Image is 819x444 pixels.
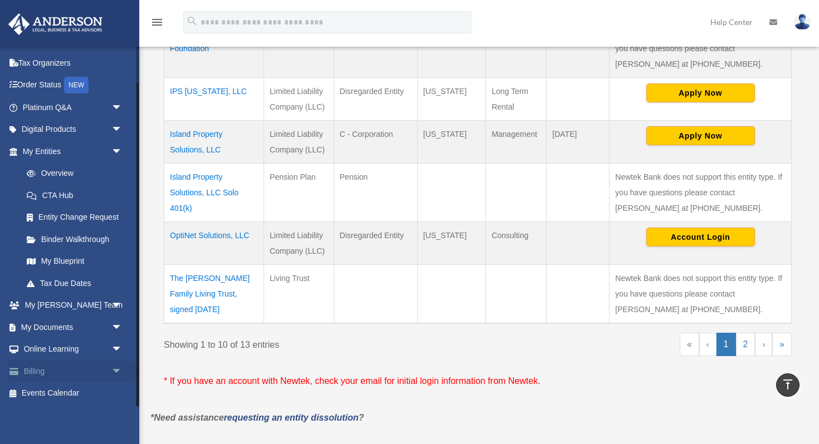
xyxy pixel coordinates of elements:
[186,15,198,27] i: search
[716,333,736,356] a: 1
[164,77,264,120] td: IPS [US_STATE], LLC
[334,77,417,120] td: Disregarded Entity
[16,272,134,294] a: Tax Due Dates
[486,221,547,264] td: Consulting
[646,83,755,102] button: Apply Now
[164,120,264,163] td: Island Property Solutions, LLC
[8,140,134,162] a: My Entitiesarrow_drop_down
[5,13,106,35] img: Anderson Advisors Platinum Portal
[16,228,134,250] a: Binder Walkthrough
[417,120,486,163] td: [US_STATE]
[164,264,264,323] td: The [PERSON_NAME] Family Living Trust, signed [DATE]
[610,264,792,323] td: Newtek Bank does not support this entity type. If you have questions please contact [PERSON_NAME]...
[334,163,417,221] td: Pension
[8,338,139,361] a: Online Learningarrow_drop_down
[8,360,139,382] a: Billingarrow_drop_down
[794,14,811,30] img: User Pic
[8,294,139,317] a: My [PERSON_NAME] Teamarrow_drop_down
[111,316,134,339] span: arrow_drop_down
[417,221,486,264] td: [US_STATE]
[150,19,164,29] a: menu
[264,120,334,163] td: Limited Liability Company (LLC)
[224,413,359,422] a: requesting an entity dissolution
[111,96,134,119] span: arrow_drop_down
[646,232,755,241] a: Account Login
[699,333,716,356] a: Previous
[264,77,334,120] td: Limited Liability Company (LLC)
[150,413,364,422] em: *Need assistance ?
[264,264,334,323] td: Living Trust
[164,163,264,221] td: Island Property Solutions, LLC Solo 401(k)
[164,19,264,77] td: Hope In Community Foundation
[8,316,139,338] a: My Documentsarrow_drop_down
[8,119,139,141] a: Digital Productsarrow_drop_down
[164,333,470,353] div: Showing 1 to 10 of 13 entries
[8,382,139,404] a: Events Calendar
[111,294,134,317] span: arrow_drop_down
[776,373,799,397] a: vertical_align_top
[736,333,755,356] a: 2
[164,373,792,389] p: * If you have an account with Newtek, check your email for initial login information from Newtek.
[264,163,334,221] td: Pension Plan
[264,221,334,264] td: Limited Liability Company (LLC)
[111,338,134,361] span: arrow_drop_down
[334,120,417,163] td: C - Corporation
[610,163,792,221] td: Newtek Bank does not support this entity type. If you have questions please contact [PERSON_NAME]...
[610,19,792,77] td: Newtek Bank does not support this entity type. If you have questions please contact [PERSON_NAME]...
[111,119,134,141] span: arrow_drop_down
[417,19,486,77] td: [US_STATE]
[680,333,699,356] a: First
[111,360,134,383] span: arrow_drop_down
[486,77,547,120] td: Long Term Rental
[334,221,417,264] td: Disregarded Entity
[8,74,139,97] a: Order StatusNEW
[16,162,128,185] a: Overview
[646,126,755,145] button: Apply Now
[417,77,486,120] td: [US_STATE]
[781,378,794,391] i: vertical_align_top
[8,52,139,74] a: Tax Organizers
[486,120,547,163] td: Management
[8,96,139,119] a: Platinum Q&Aarrow_drop_down
[16,184,134,206] a: CTA Hub
[334,19,417,77] td: Public Charity
[16,206,134,229] a: Entity Change Request
[164,221,264,264] td: OptiNet Solutions, LLC
[264,19,334,77] td: Non-Profit Entity
[16,250,134,273] a: My Blueprint
[755,333,772,356] a: Next
[547,120,610,163] td: [DATE]
[150,16,164,29] i: menu
[646,228,755,246] button: Account Login
[64,77,89,93] div: NEW
[772,333,792,356] a: Last
[111,140,134,163] span: arrow_drop_down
